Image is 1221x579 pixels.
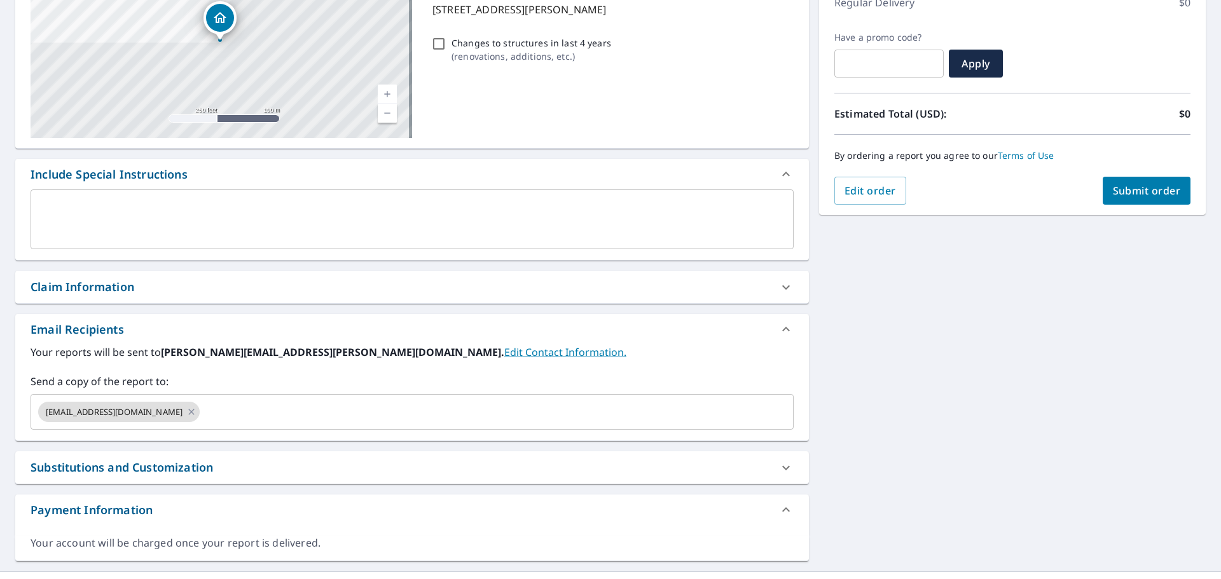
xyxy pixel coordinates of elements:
[432,2,789,17] p: [STREET_ADDRESS][PERSON_NAME]
[1103,177,1191,205] button: Submit order
[949,50,1003,78] button: Apply
[31,344,794,360] label: Your reports will be sent to
[998,149,1054,161] a: Terms of Use
[15,159,809,189] div: Include Special Instructions
[38,406,190,418] span: [EMAIL_ADDRESS][DOMAIN_NAME]
[378,104,397,123] a: Current Level 17, Zoom Out
[15,494,809,525] div: Payment Information
[31,536,794,550] div: Your account will be charged once your report is delivered.
[203,1,237,41] div: Dropped pin, building 1, Residential property, 4724 Maribel Dr Baton Rouge, LA 70812
[1113,184,1181,198] span: Submit order
[452,50,611,63] p: ( renovations, additions, etc. )
[161,345,504,359] b: [PERSON_NAME][EMAIL_ADDRESS][PERSON_NAME][DOMAIN_NAME].
[31,501,153,519] div: Payment Information
[378,85,397,104] a: Current Level 17, Zoom In
[15,451,809,484] div: Substitutions and Customization
[31,321,124,338] div: Email Recipients
[845,184,896,198] span: Edit order
[31,459,213,476] div: Substitutions and Customization
[31,278,134,296] div: Claim Information
[15,314,809,344] div: Email Recipients
[834,32,944,43] label: Have a promo code?
[31,166,188,183] div: Include Special Instructions
[834,150,1190,161] p: By ordering a report you agree to our
[31,374,794,389] label: Send a copy of the report to:
[504,345,626,359] a: EditContactInfo
[834,106,1012,121] p: Estimated Total (USD):
[15,271,809,303] div: Claim Information
[959,57,993,71] span: Apply
[834,177,906,205] button: Edit order
[38,402,200,422] div: [EMAIL_ADDRESS][DOMAIN_NAME]
[1179,106,1190,121] p: $0
[452,36,611,50] p: Changes to structures in last 4 years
